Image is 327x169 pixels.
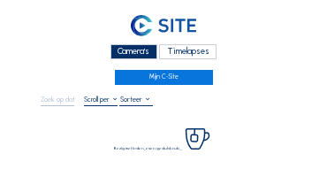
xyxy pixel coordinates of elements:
[114,146,182,150] span: Bezig met laden, even geduld aub...
[159,44,217,59] div: Timelapses
[115,70,213,85] a: Mijn C-Site
[41,95,74,104] input: Zoek op datum 󰅀
[110,44,157,59] div: Camera's
[41,13,286,42] a: C-SITE Logo
[131,15,196,37] img: C-SITE Logo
